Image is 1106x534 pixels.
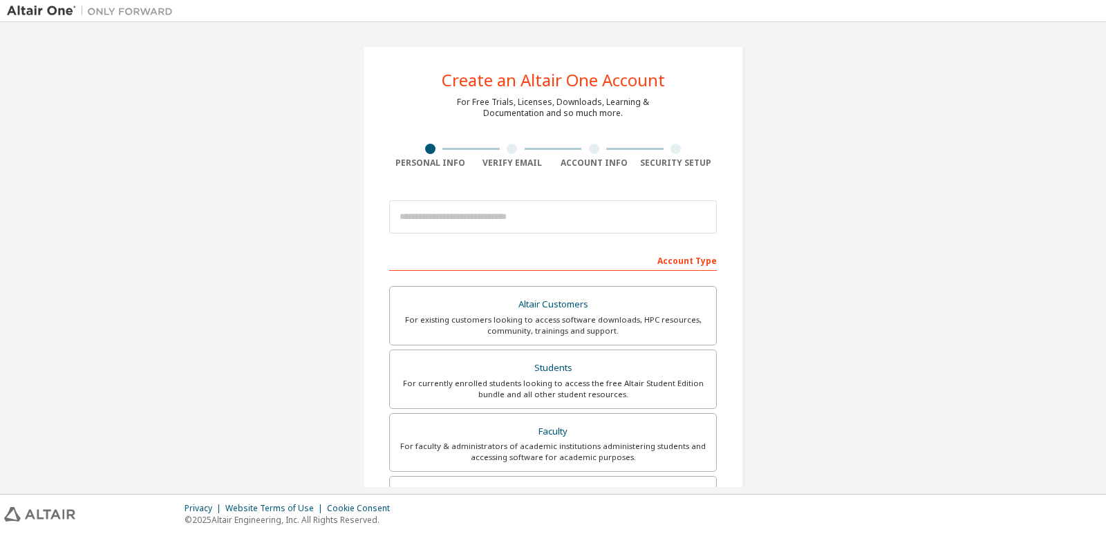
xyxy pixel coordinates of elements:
[398,314,708,336] div: For existing customers looking to access software downloads, HPC resources, community, trainings ...
[327,503,398,514] div: Cookie Consent
[185,514,398,526] p: © 2025 Altair Engineering, Inc. All Rights Reserved.
[398,422,708,441] div: Faculty
[389,249,717,271] div: Account Type
[398,359,708,378] div: Students
[389,158,471,169] div: Personal Info
[398,441,708,463] div: For faculty & administrators of academic institutions administering students and accessing softwa...
[4,507,75,522] img: altair_logo.svg
[225,503,327,514] div: Website Terms of Use
[185,503,225,514] div: Privacy
[635,158,718,169] div: Security Setup
[471,158,554,169] div: Verify Email
[398,295,708,314] div: Altair Customers
[457,97,649,119] div: For Free Trials, Licenses, Downloads, Learning & Documentation and so much more.
[7,4,180,18] img: Altair One
[398,378,708,400] div: For currently enrolled students looking to access the free Altair Student Edition bundle and all ...
[398,485,708,504] div: Everyone else
[442,72,665,88] div: Create an Altair One Account
[553,158,635,169] div: Account Info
